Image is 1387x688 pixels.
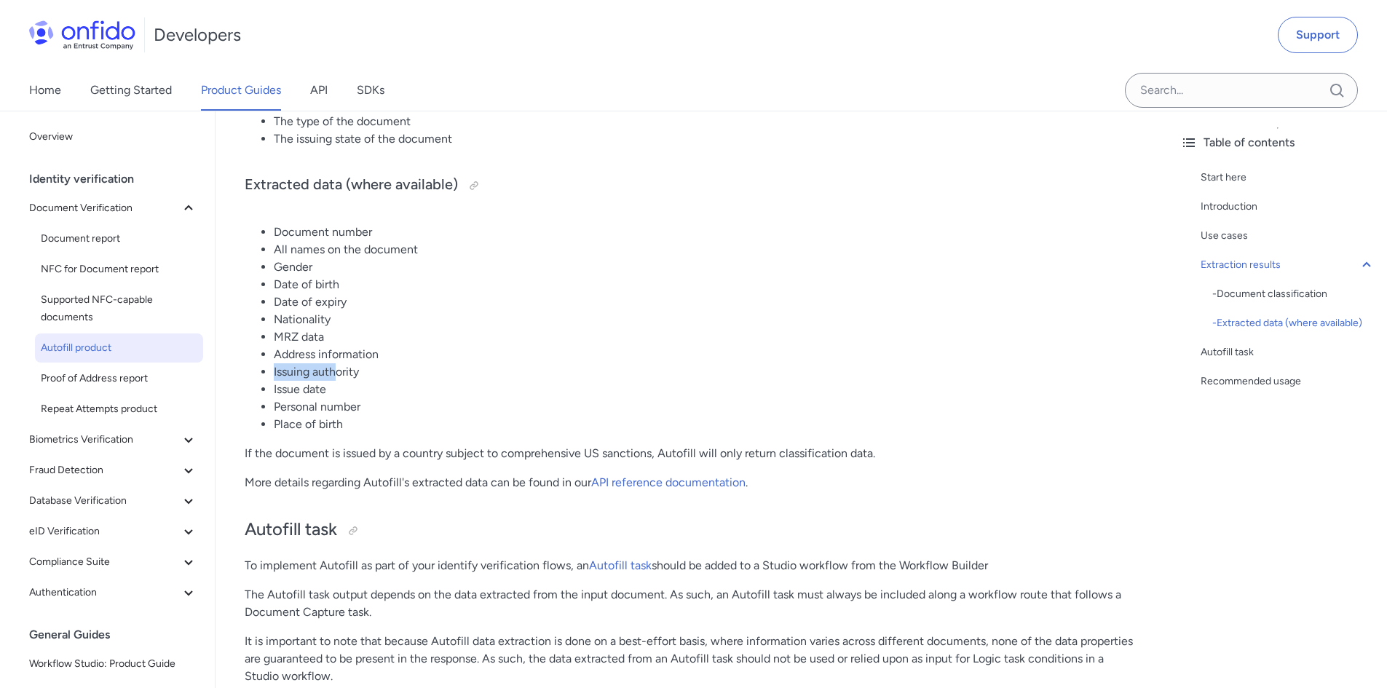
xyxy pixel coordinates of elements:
[1125,73,1358,108] input: Onfido search input field
[245,445,1139,462] p: If the document is issued by a country subject to comprehensive US sanctions, Autofill will only ...
[274,224,1139,241] li: Document number
[274,328,1139,346] li: MRZ data
[29,620,209,649] div: General Guides
[245,518,1139,542] h2: Autofill task
[201,70,281,111] a: Product Guides
[23,456,203,485] button: Fraud Detection
[245,586,1139,621] p: The Autofill task output depends on the data extracted from the input document. As such, an Autof...
[1201,256,1375,274] a: Extraction results
[245,633,1139,685] p: It is important to note that because Autofill data extraction is done on a best-effort basis, whe...
[29,165,209,194] div: Identity verification
[23,578,203,607] button: Authentication
[41,339,197,357] span: Autofill product
[23,517,203,546] button: eID Verification
[1201,169,1375,186] a: Start here
[1212,315,1375,332] a: -Extracted data (where available)
[274,258,1139,276] li: Gender
[35,395,203,424] a: Repeat Attempts product
[35,364,203,393] a: Proof of Address report
[154,23,241,47] h1: Developers
[1201,344,1375,361] a: Autofill task
[29,431,180,448] span: Biometrics Verification
[35,255,203,284] a: NFC for Document report
[245,474,1139,491] p: More details regarding Autofill's extracted data can be found in our .
[274,130,1139,148] li: The issuing state of the document
[274,241,1139,258] li: All names on the document
[274,398,1139,416] li: Personal number
[29,70,61,111] a: Home
[23,425,203,454] button: Biometrics Verification
[245,174,1139,197] h3: Extracted data (where available)
[41,230,197,248] span: Document report
[35,285,203,332] a: Supported NFC-capable documents
[274,363,1139,381] li: Issuing authority
[29,20,135,50] img: Onfido Logo
[29,492,180,510] span: Database Verification
[29,655,197,673] span: Workflow Studio: Product Guide
[29,128,197,146] span: Overview
[591,475,746,489] a: API reference documentation
[1201,373,1375,390] a: Recommended usage
[274,346,1139,363] li: Address information
[23,486,203,515] button: Database Verification
[23,122,203,151] a: Overview
[29,462,180,479] span: Fraud Detection
[35,224,203,253] a: Document report
[1180,134,1375,151] div: Table of contents
[23,194,203,223] button: Document Verification
[41,400,197,418] span: Repeat Attempts product
[35,333,203,363] a: Autofill product
[41,261,197,278] span: NFC for Document report
[274,381,1139,398] li: Issue date
[1212,285,1375,303] div: - Document classification
[23,649,203,679] a: Workflow Studio: Product Guide
[1212,315,1375,332] div: - Extracted data (where available)
[274,276,1139,293] li: Date of birth
[1201,227,1375,245] a: Use cases
[23,547,203,577] button: Compliance Suite
[589,558,652,572] a: Autofill task
[29,584,180,601] span: Authentication
[29,199,180,217] span: Document Verification
[1278,17,1358,53] a: Support
[29,523,180,540] span: eID Verification
[310,70,328,111] a: API
[29,553,180,571] span: Compliance Suite
[274,293,1139,311] li: Date of expiry
[41,370,197,387] span: Proof of Address report
[274,113,1139,130] li: The type of the document
[90,70,172,111] a: Getting Started
[274,311,1139,328] li: Nationality
[274,416,1139,433] li: Place of birth
[357,70,384,111] a: SDKs
[245,557,1139,574] p: To implement Autofill as part of your identify verification flows, an should be added to a Studio...
[41,291,197,326] span: Supported NFC-capable documents
[1212,285,1375,303] a: -Document classification
[1201,198,1375,216] a: Introduction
